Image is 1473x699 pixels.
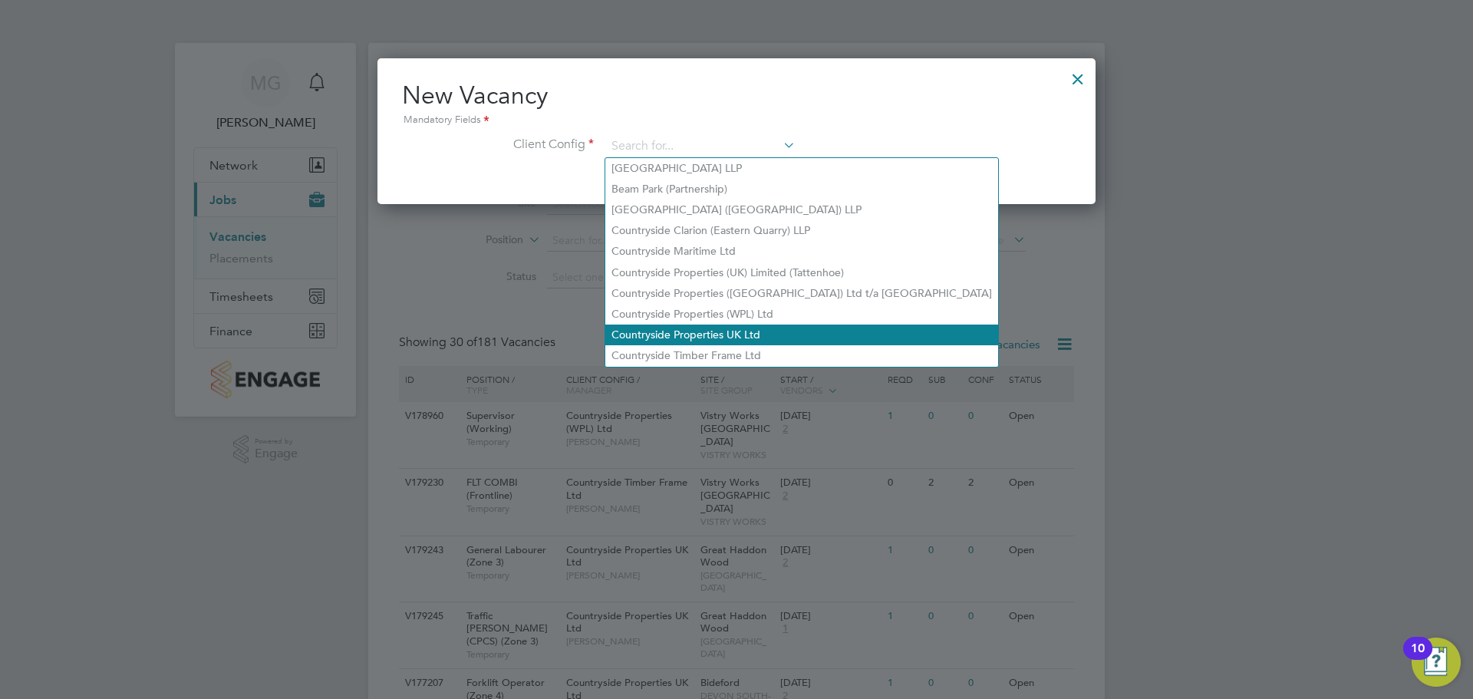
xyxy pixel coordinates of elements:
[605,262,998,283] li: Countryside Properties (UK) Limited (Tattenhoe)
[605,304,998,325] li: Countryside Properties (WPL) Ltd
[1412,638,1461,687] button: Open Resource Center, 10 new notifications
[605,345,998,366] li: Countryside Timber Frame Ltd
[605,325,998,345] li: Countryside Properties UK Ltd
[605,241,998,262] li: Countryside Maritime Ltd
[402,80,1071,129] h2: New Vacancy
[1411,648,1425,668] div: 10
[605,158,998,179] li: [GEOGRAPHIC_DATA] LLP
[605,179,998,199] li: Beam Park (Partnership)
[402,137,594,153] label: Client Config
[605,283,998,304] li: Countryside Properties ([GEOGRAPHIC_DATA]) Ltd t/a [GEOGRAPHIC_DATA]
[402,112,1071,129] div: Mandatory Fields
[605,199,998,220] li: [GEOGRAPHIC_DATA] ([GEOGRAPHIC_DATA]) LLP
[606,135,796,158] input: Search for...
[605,220,998,241] li: Countryside Clarion (Eastern Quarry) LLP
